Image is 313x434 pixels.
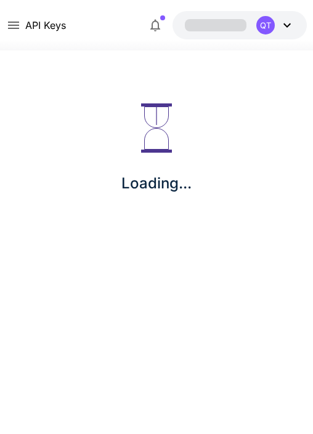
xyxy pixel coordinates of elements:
a: API Keys [25,18,66,33]
button: QT [173,11,307,39]
p: Loading... [121,172,192,195]
nav: breadcrumb [25,18,66,33]
div: QT [256,16,275,34]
